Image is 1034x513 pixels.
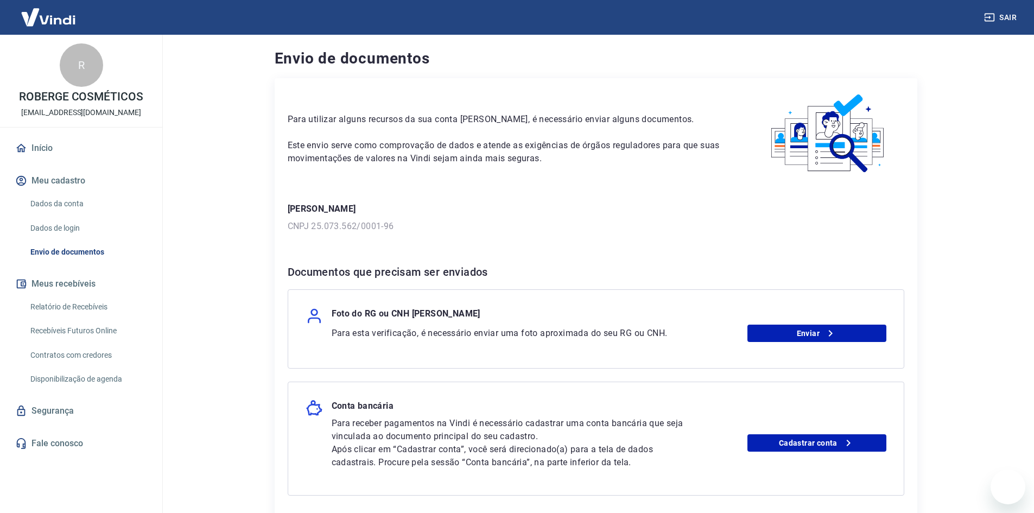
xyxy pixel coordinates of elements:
[26,296,149,318] a: Relatório de Recebíveis
[753,91,904,176] img: waiting_documents.41d9841a9773e5fdf392cede4d13b617.svg
[26,241,149,263] a: Envio de documentos
[21,107,141,118] p: [EMAIL_ADDRESS][DOMAIN_NAME]
[19,91,143,103] p: ROBERGE COSMÉTICOS
[13,169,149,193] button: Meu cadastro
[288,263,904,281] h6: Documentos que precisam ser enviados
[13,272,149,296] button: Meus recebíveis
[13,399,149,423] a: Segurança
[26,217,149,239] a: Dados de login
[26,344,149,366] a: Contratos com credores
[13,1,84,34] img: Vindi
[26,193,149,215] a: Dados da conta
[306,400,323,417] img: money_pork.0c50a358b6dafb15dddc3eea48f23780.svg
[288,139,727,165] p: Este envio serve como comprovação de dados e atende as exigências de órgãos reguladores para que ...
[332,417,692,443] p: Para receber pagamentos na Vindi é necessário cadastrar uma conta bancária que seja vinculada ao ...
[332,327,692,340] p: Para esta verificação, é necessário enviar uma foto aproximada do seu RG ou CNH.
[747,325,886,342] a: Enviar
[60,43,103,87] div: R
[288,220,904,233] p: CNPJ 25.073.562/0001-96
[982,8,1021,28] button: Sair
[26,320,149,342] a: Recebíveis Futuros Online
[991,470,1025,504] iframe: Botão para abrir a janela de mensagens
[288,202,904,216] p: [PERSON_NAME]
[288,113,727,126] p: Para utilizar alguns recursos da sua conta [PERSON_NAME], é necessário enviar alguns documentos.
[26,368,149,390] a: Disponibilização de agenda
[747,434,886,452] a: Cadastrar conta
[275,48,917,69] h4: Envio de documentos
[332,400,394,417] p: Conta bancária
[332,443,692,469] p: Após clicar em “Cadastrar conta”, você será direcionado(a) para a tela de dados cadastrais. Procu...
[13,432,149,455] a: Fale conosco
[332,307,480,325] p: Foto do RG ou CNH [PERSON_NAME]
[306,307,323,325] img: user.af206f65c40a7206969b71a29f56cfb7.svg
[13,136,149,160] a: Início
